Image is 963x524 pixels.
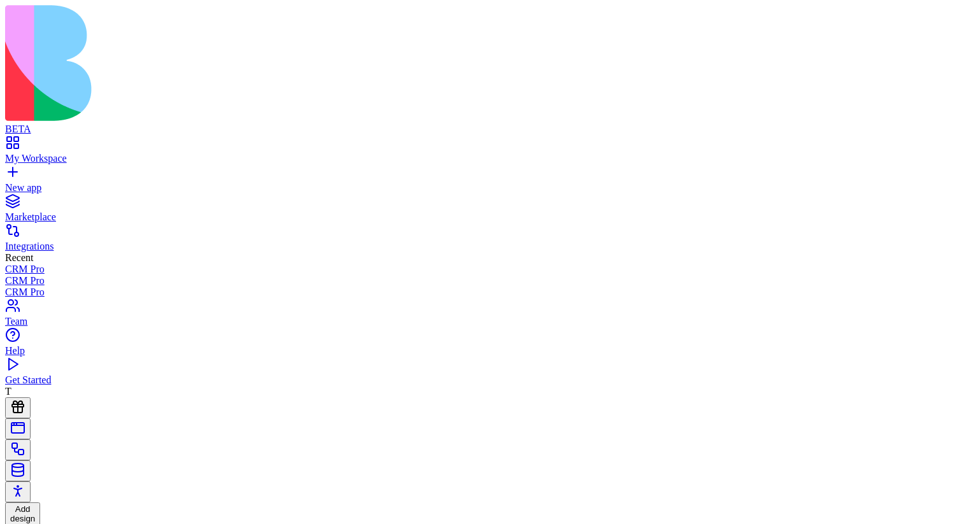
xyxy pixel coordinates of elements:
a: Integrations [5,229,958,252]
a: BETA [5,112,958,135]
span: T [5,386,11,397]
a: New app [5,171,958,194]
div: New app [5,182,958,194]
div: Get Started [5,374,958,386]
a: Marketplace [5,200,958,223]
a: CRM Pro [5,287,958,298]
a: Help [5,334,958,357]
a: Team [5,304,958,327]
a: CRM Pro [5,275,958,287]
div: Help [5,345,958,357]
div: Team [5,316,958,327]
span: Recent [5,252,33,263]
a: CRM Pro [5,264,958,275]
div: Integrations [5,241,958,252]
div: Marketplace [5,211,958,223]
div: My Workspace [5,153,958,164]
a: Get Started [5,363,958,386]
img: logo [5,5,517,121]
a: My Workspace [5,141,958,164]
div: BETA [5,124,958,135]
